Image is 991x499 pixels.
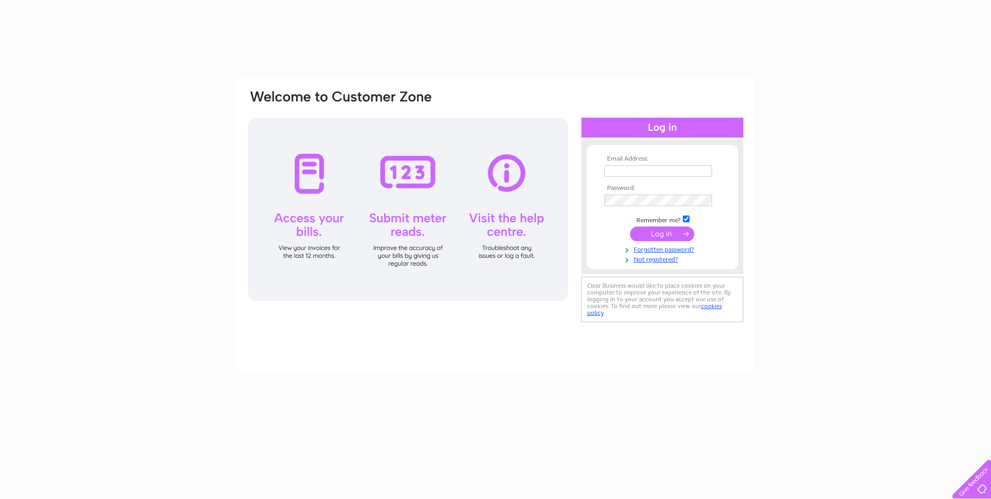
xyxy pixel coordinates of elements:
[630,226,694,241] input: Submit
[602,214,723,224] td: Remember me?
[604,254,723,264] a: Not registered?
[602,155,723,163] th: Email Address:
[602,185,723,192] th: Password:
[581,277,743,322] div: Clear Business would like to place cookies on your computer to improve your experience of the sit...
[587,302,722,316] a: cookies policy
[604,244,723,254] a: Forgotten password?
